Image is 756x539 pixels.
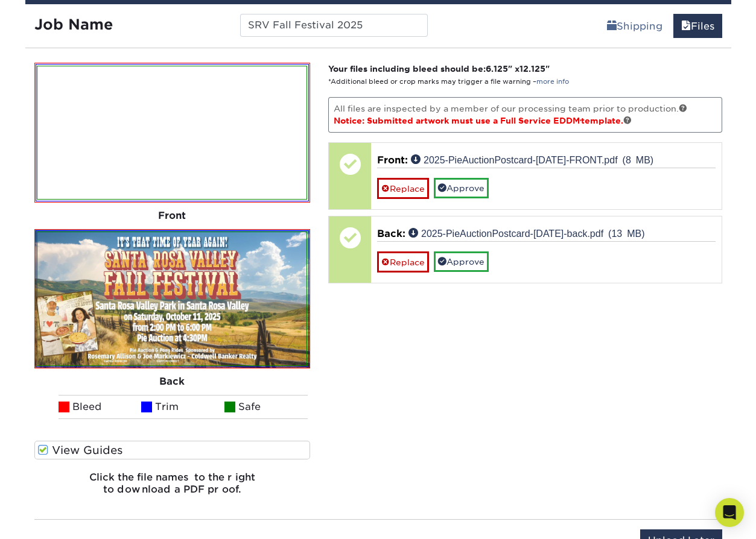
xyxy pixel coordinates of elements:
[224,395,308,419] li: Safe
[377,154,408,166] span: Front:
[434,178,489,198] a: Approve
[59,395,142,419] li: Bleed
[580,119,581,122] span: ®
[34,368,311,395] div: Back
[519,64,545,74] span: 12.125
[607,20,617,32] span: shipping
[411,154,653,164] a: 2025-PieAuctionPostcard-[DATE]-FRONT.pdf (8 MB)
[673,14,722,38] a: Files
[34,203,311,229] div: Front
[377,228,405,239] span: Back:
[486,64,508,74] span: 6.125
[408,228,645,238] a: 2025-PieAuctionPostcard-[DATE]-back.pdf (13 MB)
[715,498,744,527] div: Open Intercom Messenger
[34,16,113,33] strong: Job Name
[681,20,691,32] span: files
[377,251,429,273] a: Replace
[377,178,429,199] a: Replace
[536,78,569,86] a: more info
[328,64,550,74] strong: Your files including bleed should be: " x "
[328,97,722,133] p: All files are inspected by a member of our processing team prior to production.
[34,471,311,504] h6: Click the file names to the right to download a PDF proof.
[599,14,670,38] a: Shipping
[328,78,569,86] small: *Additional bleed or crop marks may trigger a file warning –
[434,251,489,272] a: Approve
[141,395,224,419] li: Trim
[334,116,632,125] span: Notice: Submitted artwork must use a Full Service EDDM template.
[240,14,428,37] input: Enter a job name
[34,441,311,459] label: View Guides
